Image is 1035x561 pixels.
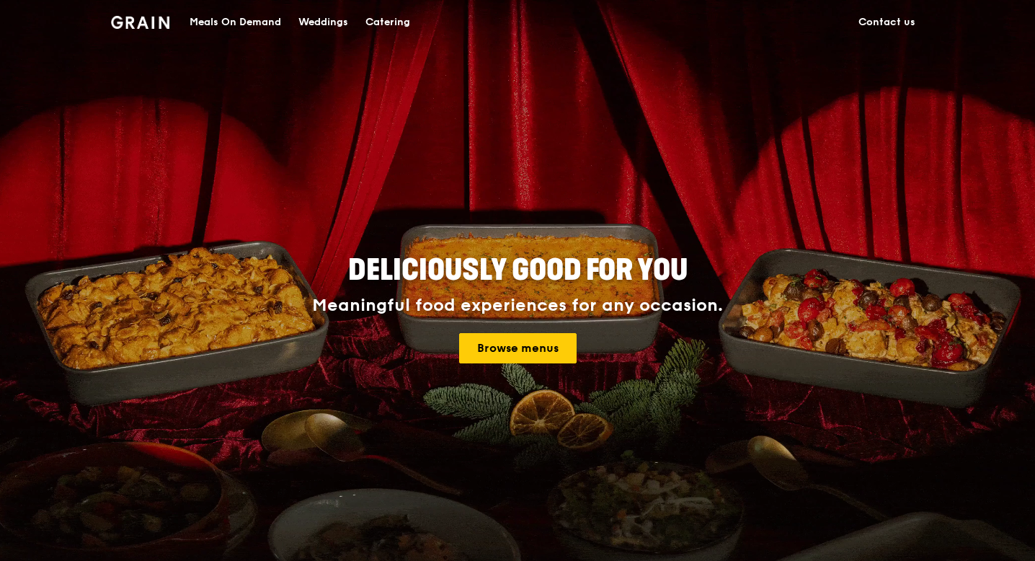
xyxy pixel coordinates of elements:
[111,16,169,29] img: Grain
[357,1,419,44] a: Catering
[258,296,777,316] div: Meaningful food experiences for any occasion.
[298,1,348,44] div: Weddings
[459,333,577,363] a: Browse menus
[365,1,410,44] div: Catering
[290,1,357,44] a: Weddings
[190,1,281,44] div: Meals On Demand
[348,253,688,288] span: Deliciously good for you
[850,1,924,44] a: Contact us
